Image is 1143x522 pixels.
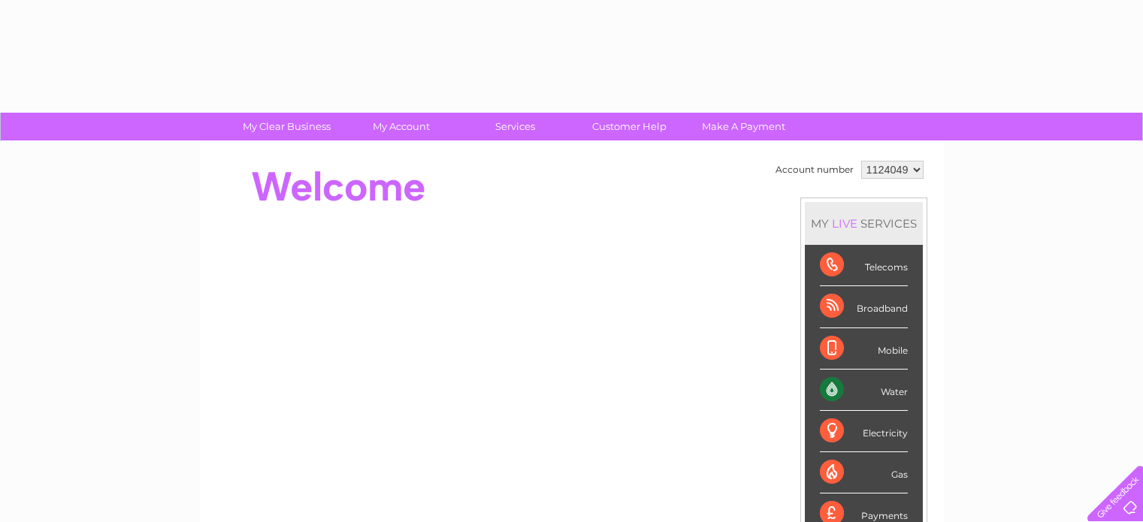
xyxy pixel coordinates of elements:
div: Gas [820,452,908,493]
div: Mobile [820,328,908,370]
a: Services [453,113,577,140]
a: Make A Payment [682,113,806,140]
a: Customer Help [567,113,691,140]
div: Electricity [820,411,908,452]
div: Broadband [820,286,908,327]
td: Account number [772,157,857,183]
div: LIVE [829,216,860,231]
a: My Clear Business [225,113,349,140]
div: MY SERVICES [805,202,923,245]
div: Telecoms [820,245,908,286]
div: Water [820,370,908,411]
a: My Account [339,113,463,140]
